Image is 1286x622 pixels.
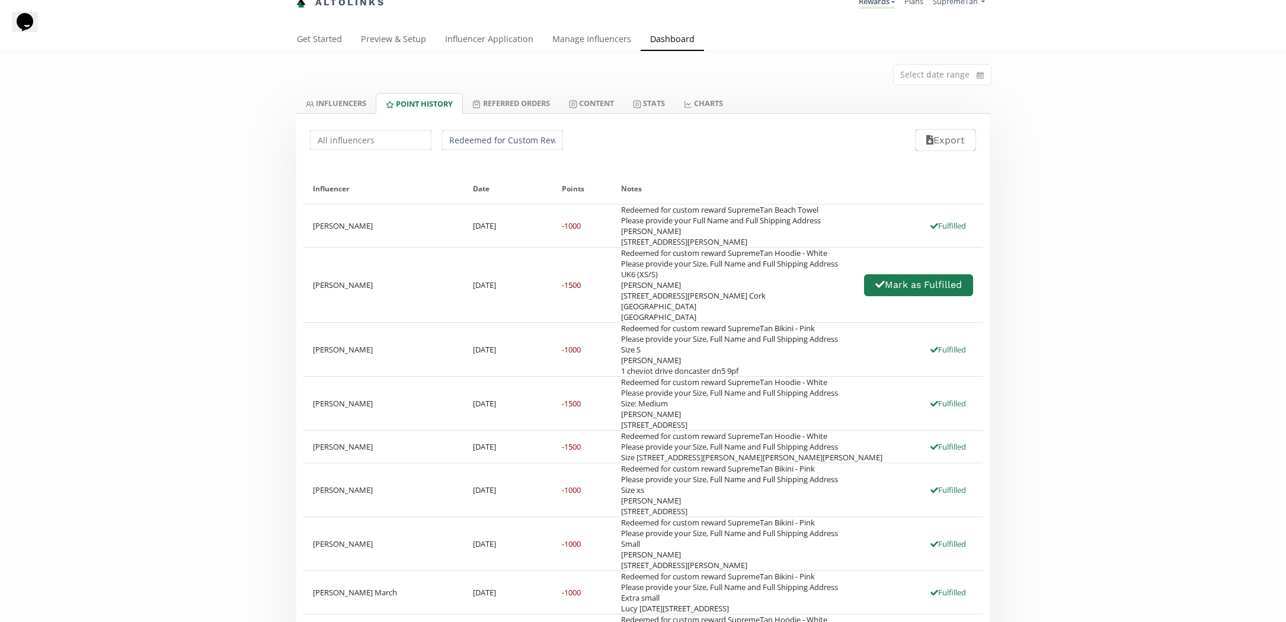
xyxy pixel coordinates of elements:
div: [PERSON_NAME] [303,517,463,570]
div: [DATE] [463,571,553,614]
div: -1500 [562,398,581,409]
div: -1500 [562,280,581,290]
a: Point HISTORY [376,93,463,114]
a: Influencer Application [436,28,543,52]
div: Notes [621,174,973,204]
div: [DATE] [463,323,553,376]
div: -1000 [562,220,581,231]
div: [PERSON_NAME] March [303,571,463,614]
a: INFLUENCERS [296,93,376,113]
div: [PERSON_NAME] [303,463,463,517]
a: CHARTS [674,93,732,113]
div: Fulfilled [923,538,973,549]
div: -1000 [562,538,581,549]
div: [PERSON_NAME] [303,377,463,430]
iframe: chat widget [12,12,50,47]
div: Fulfilled [923,398,973,409]
div: Redeemed for custom reward SupremeTan Bikini - Pink Please provide your Size, Full Name and Full ... [621,323,838,376]
button: Export [915,129,976,151]
a: Dashboard [641,28,704,52]
div: [PERSON_NAME] [303,204,463,247]
input: All influencers [308,129,433,152]
a: Stats [623,93,674,113]
div: [DATE] [463,248,553,322]
a: Referred Orders [463,93,559,113]
div: Fulfilled [923,220,973,231]
div: [DATE] [463,431,553,463]
div: Redeemed for custom reward SupremeTan Bikini - Pink Please provide your Size, Full Name and Full ... [621,517,838,570]
input: All types [440,129,565,152]
div: [DATE] [463,463,553,517]
div: [PERSON_NAME] [303,323,463,376]
div: [DATE] [463,517,553,570]
div: [DATE] [463,377,553,430]
div: Redeemed for custom reward SupremeTan Bikini - Pink Please provide your Size, Full Name and Full ... [621,571,838,614]
button: Mark as Fulfilled [864,274,973,296]
div: Fulfilled [923,441,973,452]
div: [DATE] [463,204,553,247]
div: [PERSON_NAME] [303,431,463,463]
div: Influencer [313,174,454,204]
div: Points [562,174,602,204]
a: Get Started [287,28,351,52]
div: Fulfilled [923,485,973,495]
svg: calendar [977,69,984,81]
div: [PERSON_NAME] [303,248,463,322]
div: Redeemed for custom reward SupremeTan Beach Towel Please provide your Full Name and Full Shipping... [621,204,821,247]
div: -1000 [562,344,581,355]
div: -1500 [562,441,581,452]
a: Content [559,93,623,113]
a: Preview & Setup [351,28,436,52]
div: Date [473,174,543,204]
div: Redeemed for custom reward SupremeTan Hoodie - White Please provide your Size, Full Name and Full... [621,248,838,322]
div: Fulfilled [923,587,973,598]
div: -1000 [562,587,581,598]
div: Redeemed for custom reward SupremeTan Bikini - Pink Please provide your Size, Full Name and Full ... [621,463,838,517]
div: Redeemed for custom reward SupremeTan Hoodie - White Please provide your Size, Full Name and Full... [621,377,838,430]
div: Fulfilled [923,344,973,355]
div: -1000 [562,485,581,495]
div: Redeemed for custom reward SupremeTan Hoodie - White Please provide your Size, Full Name and Full... [621,431,882,463]
a: Manage Influencers [543,28,641,52]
